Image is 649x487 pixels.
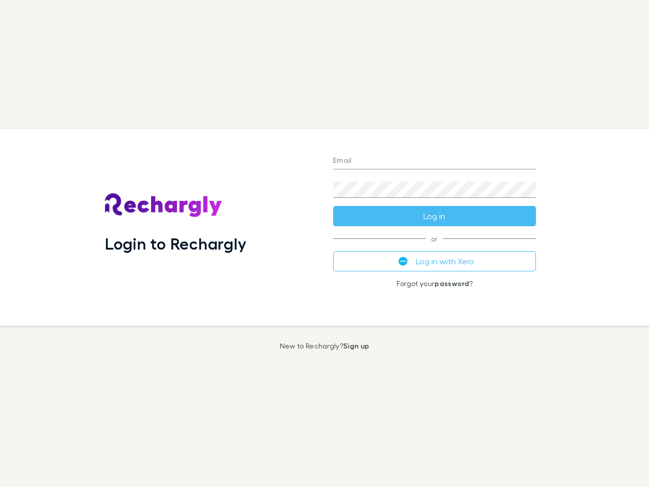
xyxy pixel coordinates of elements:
a: Sign up [343,341,369,350]
h1: Login to Rechargly [105,234,246,253]
img: Rechargly's Logo [105,193,223,218]
p: Forgot your ? [333,280,536,288]
p: New to Rechargly? [280,342,370,350]
span: or [333,238,536,239]
button: Log in with Xero [333,251,536,271]
button: Log in [333,206,536,226]
a: password [435,279,469,288]
img: Xero's logo [399,257,408,266]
